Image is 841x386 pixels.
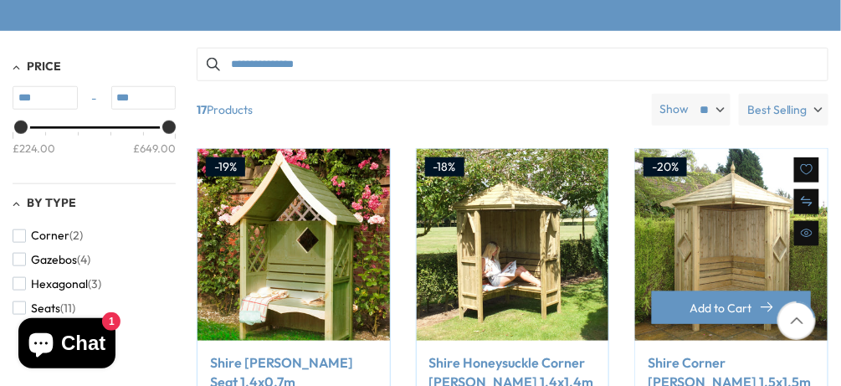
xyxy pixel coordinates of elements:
span: Best Selling [747,94,808,126]
span: (2) [69,229,83,243]
input: Max value [111,86,177,110]
button: Seats [13,296,75,321]
span: Seats [31,301,60,316]
span: Corner [31,229,69,243]
b: 17 [197,94,207,126]
label: Show [660,101,690,118]
img: Shire Honeysuckle Corner Arbour 1.4x1.4m - Best Shed [417,149,609,342]
div: Price [13,126,176,171]
div: -18% [425,157,464,178]
button: Gazebos [13,248,90,272]
inbox-online-store-chat: Shopify online store chat [13,318,121,373]
button: Add to Cart [652,291,811,324]
span: (11) [60,301,75,316]
button: Hexagonal [13,272,101,296]
span: (3) [88,277,101,291]
span: Price [27,59,61,74]
span: Gazebos [31,253,77,267]
div: -20% [644,157,687,178]
input: Search products [197,48,828,81]
div: £649.00 [133,142,176,157]
div: £224.00 [13,142,55,157]
span: Products [190,94,645,126]
span: By Type [27,195,76,210]
span: Hexagonal [31,277,88,291]
span: Add to Cart [690,302,752,314]
span: (4) [77,253,90,267]
img: Shire Rose Arbour Seat 1.4x0.7m - Best Shed [197,149,390,342]
input: Min value [13,86,78,110]
img: Shire Corner Arbour 1.5x1.5m - Best Shed [635,149,828,342]
div: -19% [206,157,245,178]
button: Corner [13,224,83,248]
span: - [78,90,111,107]
label: Best Selling [739,94,828,126]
